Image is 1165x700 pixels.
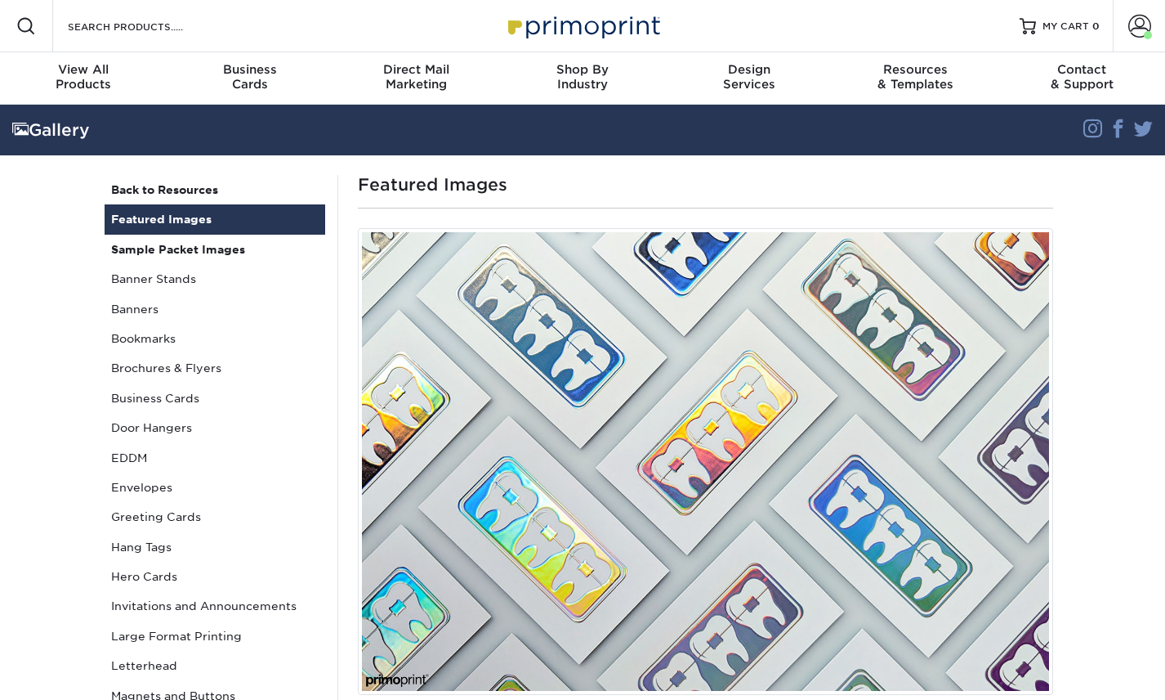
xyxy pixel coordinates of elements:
[105,562,325,591] a: Hero Cards
[105,532,325,562] a: Hang Tags
[832,52,999,105] a: Resources& Templates
[105,651,325,680] a: Letterhead
[105,353,325,383] a: Brochures & Flyers
[111,213,212,226] strong: Featured Images
[998,62,1165,77] span: Contact
[167,52,333,105] a: BusinessCards
[105,204,325,234] a: Featured Images
[501,8,664,43] img: Primoprint
[499,52,666,105] a: Shop ByIndustry
[105,324,325,353] a: Bookmarks
[105,591,325,621] a: Invitations and Announcements
[832,62,999,77] span: Resources
[167,62,333,92] div: Cards
[105,473,325,502] a: Envelopes
[666,62,832,92] div: Services
[499,62,666,77] span: Shop By
[1092,20,1100,32] span: 0
[105,264,325,294] a: Banner Stands
[666,52,832,105] a: DesignServices
[105,175,325,204] a: Back to Resources
[167,62,333,77] span: Business
[105,413,325,442] a: Door Hangers
[333,52,499,105] a: Direct MailMarketing
[333,62,499,92] div: Marketing
[111,243,245,256] strong: Sample Packet Images
[998,62,1165,92] div: & Support
[998,52,1165,105] a: Contact& Support
[333,62,499,77] span: Direct Mail
[66,16,225,36] input: SEARCH PRODUCTS.....
[499,62,666,92] div: Industry
[105,294,325,324] a: Banners
[105,384,325,413] a: Business Cards
[358,228,1053,695] img: Custom Holographic Business Card designed by Primoprint.
[105,502,325,532] a: Greeting Cards
[105,443,325,473] a: EDDM
[105,235,325,264] a: Sample Packet Images
[666,62,832,77] span: Design
[105,621,325,651] a: Large Format Printing
[832,62,999,92] div: & Templates
[1042,20,1089,34] span: MY CART
[358,175,1053,195] h1: Featured Images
